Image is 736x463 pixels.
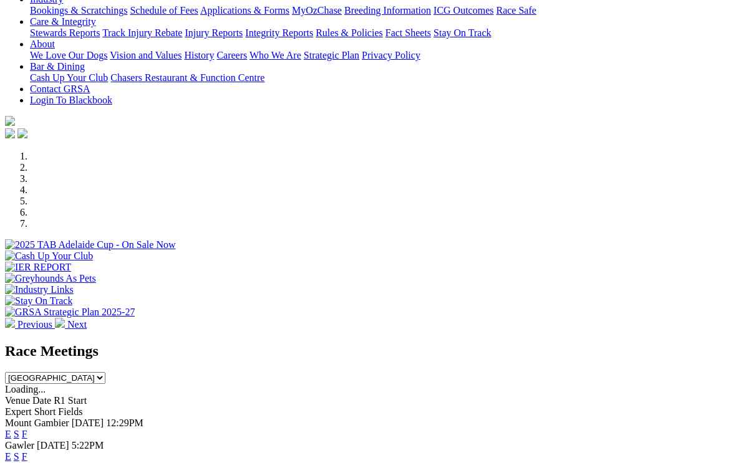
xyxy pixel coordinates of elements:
img: facebook.svg [5,128,15,138]
a: Applications & Forms [200,5,289,16]
a: MyOzChase [292,5,342,16]
a: Care & Integrity [30,16,96,27]
a: Previous [5,319,55,330]
a: History [184,50,214,60]
a: Schedule of Fees [130,5,198,16]
a: F [22,451,27,462]
span: [DATE] [72,418,104,428]
span: 5:22PM [72,440,104,451]
div: Industry [30,5,731,16]
img: chevron-right-pager-white.svg [55,318,65,328]
a: Bar & Dining [30,61,85,72]
span: Next [67,319,87,330]
div: Bar & Dining [30,72,731,84]
img: GRSA Strategic Plan 2025-27 [5,307,135,318]
a: Track Injury Rebate [102,27,182,38]
a: Bookings & Scratchings [30,5,127,16]
a: Race Safe [496,5,536,16]
a: About [30,39,55,49]
img: chevron-left-pager-white.svg [5,318,15,328]
a: Vision and Values [110,50,182,60]
a: Fact Sheets [385,27,431,38]
a: Rules & Policies [316,27,383,38]
span: Loading... [5,384,46,394]
a: Next [55,319,87,330]
span: Mount Gambier [5,418,69,428]
img: Stay On Track [5,295,72,307]
a: Login To Blackbook [30,95,112,105]
a: Integrity Reports [245,27,313,38]
a: E [5,429,11,439]
img: IER REPORT [5,262,71,273]
span: R1 Start [54,395,87,406]
a: S [14,451,19,462]
a: Chasers Restaurant & Function Centre [110,72,264,83]
div: Care & Integrity [30,27,731,39]
a: Cash Up Your Club [30,72,108,83]
span: 12:29PM [106,418,143,428]
a: E [5,451,11,462]
a: Who We Are [249,50,301,60]
span: Previous [17,319,52,330]
a: Privacy Policy [362,50,420,60]
img: Cash Up Your Club [5,251,93,262]
a: Breeding Information [344,5,431,16]
img: twitter.svg [17,128,27,138]
span: Venue [5,395,30,406]
span: Fields [58,406,82,417]
a: ICG Outcomes [433,5,493,16]
img: Greyhounds As Pets [5,273,96,284]
span: [DATE] [37,440,69,451]
a: Strategic Plan [304,50,359,60]
a: Stewards Reports [30,27,100,38]
a: We Love Our Dogs [30,50,107,60]
a: Injury Reports [185,27,243,38]
img: Industry Links [5,284,74,295]
span: Expert [5,406,32,417]
a: Contact GRSA [30,84,90,94]
a: S [14,429,19,439]
span: Short [34,406,56,417]
h2: Race Meetings [5,343,731,360]
div: About [30,50,731,61]
span: Gawler [5,440,34,451]
a: F [22,429,27,439]
a: Stay On Track [433,27,491,38]
img: logo-grsa-white.png [5,116,15,126]
a: Careers [216,50,247,60]
img: 2025 TAB Adelaide Cup - On Sale Now [5,239,176,251]
span: Date [32,395,51,406]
